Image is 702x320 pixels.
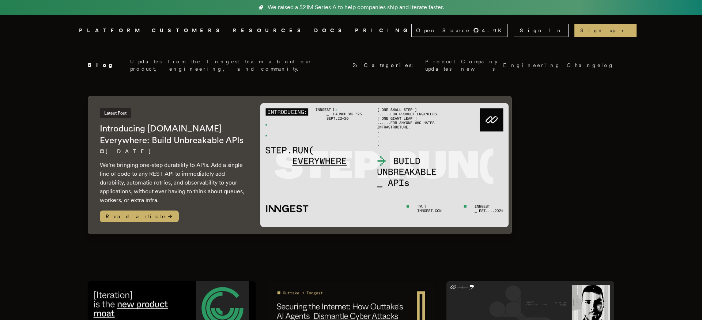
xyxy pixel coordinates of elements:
[416,27,470,34] span: Open Source
[574,24,637,37] a: Sign up
[355,26,411,35] a: PRICING
[88,61,124,70] h2: Blog
[100,108,131,118] span: Latest Post
[567,62,614,69] a: Changelog
[618,27,631,34] span: →
[314,26,346,35] a: DOCS
[503,62,561,69] a: Engineering
[482,27,506,34] span: 4.9 K
[100,211,179,222] span: Read article
[58,15,643,46] nav: Global
[88,96,512,234] a: Latest PostIntroducing [DOMAIN_NAME] Everywhere: Build Unbreakable APIs[DATE] We're bringing one-...
[425,58,455,72] a: Product updates
[268,3,444,12] span: We raised a $21M Series A to help companies ship and iterate faster.
[79,26,143,35] button: PLATFORM
[461,58,497,72] a: Company news
[130,58,346,72] p: Updates from the Inngest team about our product, engineering, and community.
[260,103,509,227] img: Featured image for Introducing Step.Run Everywhere: Build Unbreakable APIs blog post
[233,26,305,35] button: RESOURCES
[100,161,246,205] p: We're bringing one-step durability to APIs. Add a single line of code to any REST API to immediat...
[100,123,246,146] h2: Introducing [DOMAIN_NAME] Everywhere: Build Unbreakable APIs
[152,26,224,35] a: CUSTOMERS
[100,148,246,155] p: [DATE]
[364,62,419,69] span: Categories:
[514,24,569,37] a: Sign In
